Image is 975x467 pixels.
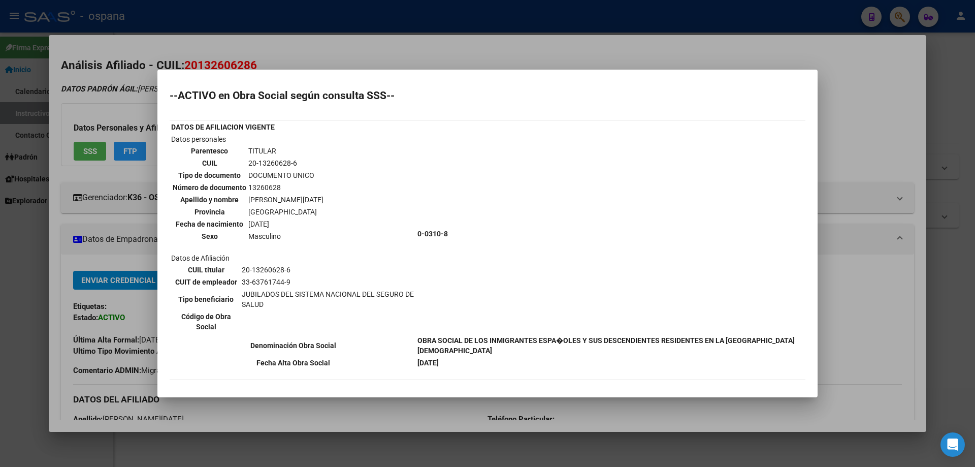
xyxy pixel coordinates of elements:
th: Fecha de nacimiento [172,219,247,230]
h2: --ACTIVO en Obra Social según consulta SSS-- [170,90,805,101]
b: DATOS DE AFILIACION VIGENTE [171,123,275,131]
td: Masculino [248,231,324,242]
th: CUIT de empleador [172,276,240,288]
td: 33-63761744-9 [241,276,414,288]
td: Datos personales Datos de Afiliación [171,134,416,334]
th: CUIL [172,158,247,169]
th: Parentesco [172,145,247,157]
td: TITULAR [248,145,324,157]
td: JUBILADOS DEL SISTEMA NACIONAL DEL SEGURO DE SALUD [241,289,414,310]
th: Código de Obra Social [172,311,240,332]
td: [GEOGRAPHIC_DATA] [248,206,324,217]
th: Provincia [172,206,247,217]
th: Denominación Obra Social [171,335,416,356]
th: Tipo beneficiario [172,289,240,310]
th: Sexo [172,231,247,242]
div: Open Intercom Messenger [940,432,965,457]
th: CUIL titular [172,264,240,275]
td: 20-13260628-6 [248,158,324,169]
td: DOCUMENTO UNICO [248,170,324,181]
td: 13260628 [248,182,324,193]
th: Apellido y nombre [172,194,247,205]
th: Fecha Alta Obra Social [171,357,416,368]
th: Tipo de documento [172,170,247,181]
b: OBRA SOCIAL DE LOS INMIGRANTES ESPA�OLES Y SUS DESCENDIENTES RESIDENTES EN LA [GEOGRAPHIC_DATA][D... [417,336,795,355]
b: 0-0310-8 [417,230,448,238]
td: [PERSON_NAME][DATE] [248,194,324,205]
th: Número de documento [172,182,247,193]
td: 20-13260628-6 [241,264,414,275]
b: [DATE] [417,359,439,367]
td: [DATE] [248,219,324,230]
